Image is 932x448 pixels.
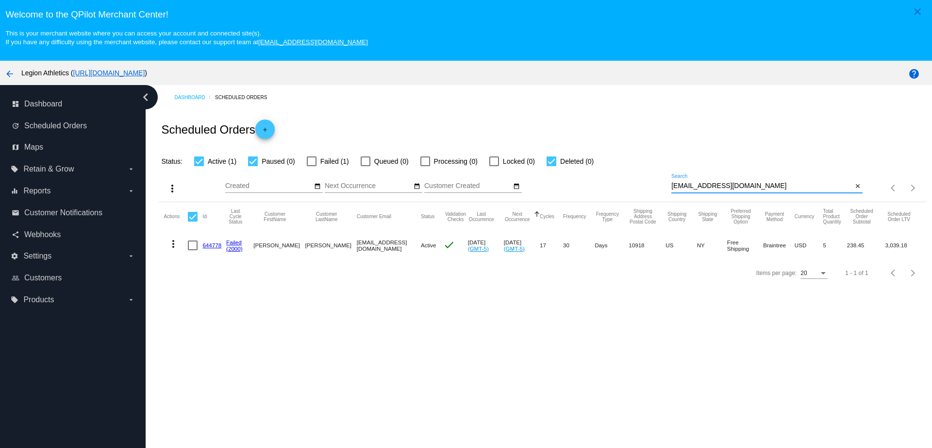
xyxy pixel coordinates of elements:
button: Change sorting for LifetimeValue [885,211,913,222]
mat-cell: Days [595,231,629,259]
i: arrow_drop_down [127,252,135,260]
a: [EMAIL_ADDRESS][DOMAIN_NAME] [258,38,368,46]
button: Change sorting for CustomerFirstName [253,211,296,222]
h2: Scheduled Orders [161,120,274,139]
mat-icon: close [912,6,923,17]
span: Scheduled Orders [24,121,87,130]
i: equalizer [11,187,18,195]
button: Change sorting for CustomerLastName [305,211,348,222]
mat-header-cell: Validation Checks [443,202,467,231]
mat-cell: 238.45 [847,231,885,259]
a: (GMT-5) [504,245,525,252]
mat-icon: check [443,239,455,251]
a: dashboard Dashboard [12,96,135,112]
input: Next Occurrence [325,182,412,190]
button: Change sorting for LastOccurrenceUtc [468,211,495,222]
i: settings [11,252,18,260]
button: Change sorting for Frequency [563,214,586,220]
a: 644778 [202,242,221,248]
button: Previous page [884,178,903,198]
mat-icon: date_range [314,183,321,190]
mat-cell: Braintree [763,231,795,259]
span: Paused (0) [262,155,295,167]
i: email [12,209,19,217]
button: Change sorting for CustomerEmail [357,214,391,220]
mat-icon: more_vert [167,238,179,250]
mat-cell: NY [697,231,727,259]
input: Search [671,182,852,190]
a: share Webhooks [12,227,135,242]
div: Items per page: [756,270,797,276]
mat-icon: arrow_back [4,68,16,80]
span: Locked (0) [503,155,535,167]
span: Failed (1) [320,155,349,167]
button: Change sorting for NextOccurrenceUtc [504,211,531,222]
mat-cell: 17 [540,231,563,259]
span: 20 [800,270,807,276]
span: Retain & Grow [23,165,74,173]
a: Dashboard [174,90,215,105]
a: (2000) [226,245,243,252]
span: Active [421,242,436,248]
button: Change sorting for ShippingCountry [666,211,688,222]
span: Webhooks [24,230,61,239]
span: Deleted (0) [560,155,594,167]
mat-cell: [PERSON_NAME] [305,231,357,259]
h3: Welcome to the QPilot Merchant Center! [5,9,926,20]
span: Queued (0) [374,155,409,167]
input: Created [225,182,313,190]
div: 1 - 1 of 1 [845,270,868,276]
mat-cell: 5 [823,231,847,259]
mat-cell: [EMAIL_ADDRESS][DOMAIN_NAME] [357,231,421,259]
button: Change sorting for Subtotal [847,208,877,224]
button: Change sorting for PaymentMethod.Type [763,211,786,222]
mat-icon: close [854,183,861,190]
i: map [12,143,19,151]
a: (GMT-5) [468,245,489,252]
span: Active (1) [208,155,236,167]
button: Previous page [884,263,903,283]
span: Settings [23,252,51,260]
button: Change sorting for ShippingState [697,211,718,222]
i: arrow_drop_down [127,165,135,173]
i: update [12,122,19,130]
mat-cell: 30 [563,231,595,259]
a: email Customer Notifications [12,205,135,221]
mat-icon: date_range [513,183,520,190]
mat-cell: [PERSON_NAME] [253,231,305,259]
mat-icon: help [908,68,920,80]
a: update Scheduled Orders [12,118,135,134]
span: Processing (0) [434,155,478,167]
i: chevron_left [138,89,153,105]
mat-cell: [DATE] [468,231,504,259]
i: local_offer [11,165,18,173]
button: Change sorting for FrequencyType [595,211,620,222]
button: Change sorting for LastProcessingCycleId [226,208,245,224]
span: Maps [24,143,43,152]
span: Products [23,295,54,304]
mat-header-cell: Actions [164,202,188,231]
a: Failed [226,239,242,245]
button: Change sorting for Status [421,214,434,220]
mat-cell: USD [795,231,823,259]
mat-icon: date_range [414,183,420,190]
button: Next page [903,263,923,283]
button: Change sorting for Id [202,214,206,220]
i: dashboard [12,100,19,108]
span: Status: [161,157,183,165]
span: Customer Notifications [24,208,102,217]
i: local_offer [11,296,18,304]
mat-icon: add [259,126,271,138]
a: [URL][DOMAIN_NAME] [73,69,145,77]
mat-cell: 3,039.18 [885,231,922,259]
small: This is your merchant website where you can access your account and connected site(s). If you hav... [5,30,367,46]
button: Clear [852,181,863,191]
span: Dashboard [24,100,62,108]
span: Customers [24,274,62,282]
i: arrow_drop_down [127,187,135,195]
input: Customer Created [424,182,512,190]
mat-cell: 10918 [629,231,666,259]
button: Change sorting for ShippingPostcode [629,208,657,224]
mat-icon: more_vert [166,183,178,194]
button: Change sorting for Cycles [540,214,554,220]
